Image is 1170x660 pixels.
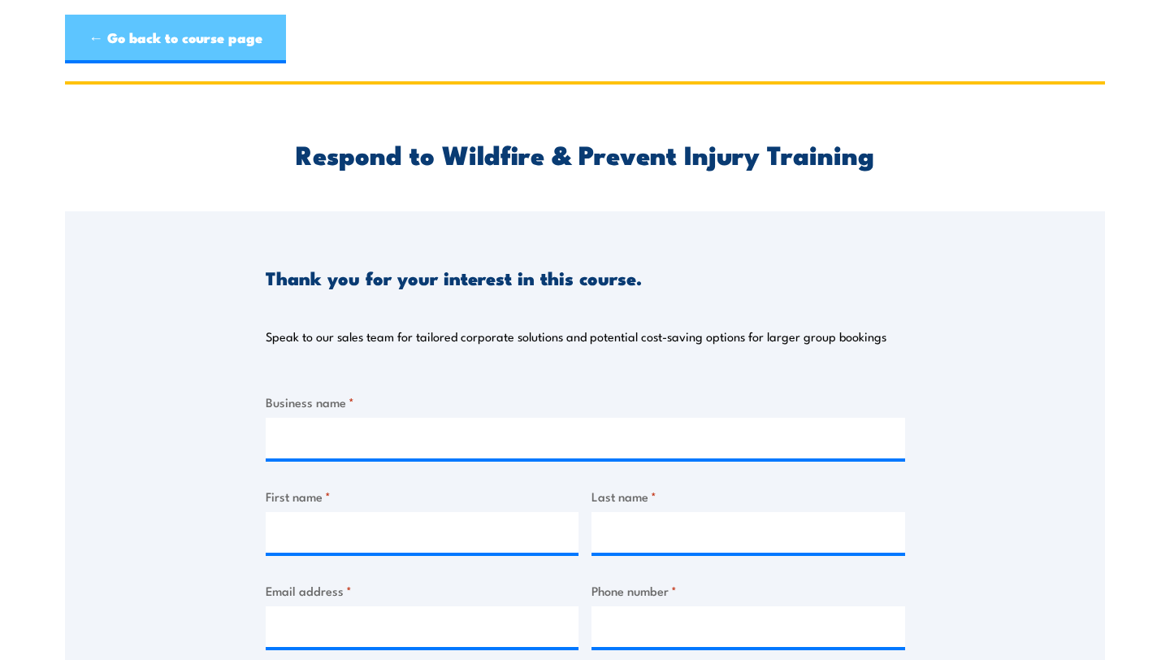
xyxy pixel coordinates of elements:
h2: Respond to Wildfire & Prevent Injury Training [266,142,905,165]
label: Last name [591,487,905,506]
label: Email address [266,581,579,600]
p: Speak to our sales team for tailored corporate solutions and potential cost-saving options for la... [266,328,886,345]
h3: Thank you for your interest in this course. [266,268,642,287]
label: Phone number [591,581,905,600]
a: ← Go back to course page [65,15,286,63]
label: Business name [266,393,905,411]
label: First name [266,487,579,506]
